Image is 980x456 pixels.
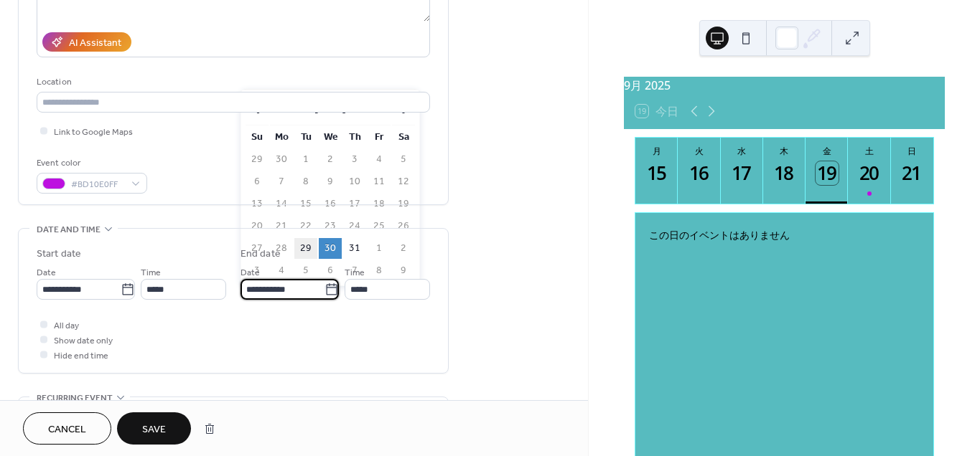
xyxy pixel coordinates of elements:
[624,77,945,94] div: 9月 2025
[71,177,124,192] span: #BD10E0FF
[858,161,882,185] div: 20
[816,161,839,185] div: 19
[54,348,108,364] span: Hide end time
[37,265,56,280] span: Date
[725,145,759,158] div: 水
[810,145,844,158] div: 金
[806,138,848,204] button: 金19
[900,161,924,185] div: 21
[69,36,121,51] div: AI Assistant
[241,247,281,262] div: End date
[635,138,678,204] button: 月15
[37,156,144,171] div: Event color
[241,265,260,280] span: Date
[678,138,720,204] button: 火16
[895,145,929,158] div: 日
[37,247,81,262] div: Start date
[682,145,716,158] div: 火
[848,138,890,204] button: 土20
[37,222,101,237] span: Date and time
[730,161,754,185] div: 17
[54,318,79,333] span: All day
[37,75,427,90] div: Location
[773,161,796,185] div: 18
[640,145,673,158] div: 月
[721,138,763,204] button: 水17
[23,412,111,445] button: Cancel
[345,265,365,280] span: Time
[142,422,166,437] span: Save
[42,32,131,52] button: AI Assistant
[37,391,113,406] span: Recurring event
[645,161,668,185] div: 15
[54,333,113,348] span: Show date only
[891,138,933,204] button: 日21
[54,125,133,140] span: Link to Google Maps
[141,265,161,280] span: Time
[767,145,801,158] div: 木
[763,138,806,204] button: 木18
[852,145,886,158] div: 土
[638,218,932,252] div: この日のイベントはありません
[688,161,711,185] div: 16
[48,422,86,437] span: Cancel
[117,412,191,445] button: Save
